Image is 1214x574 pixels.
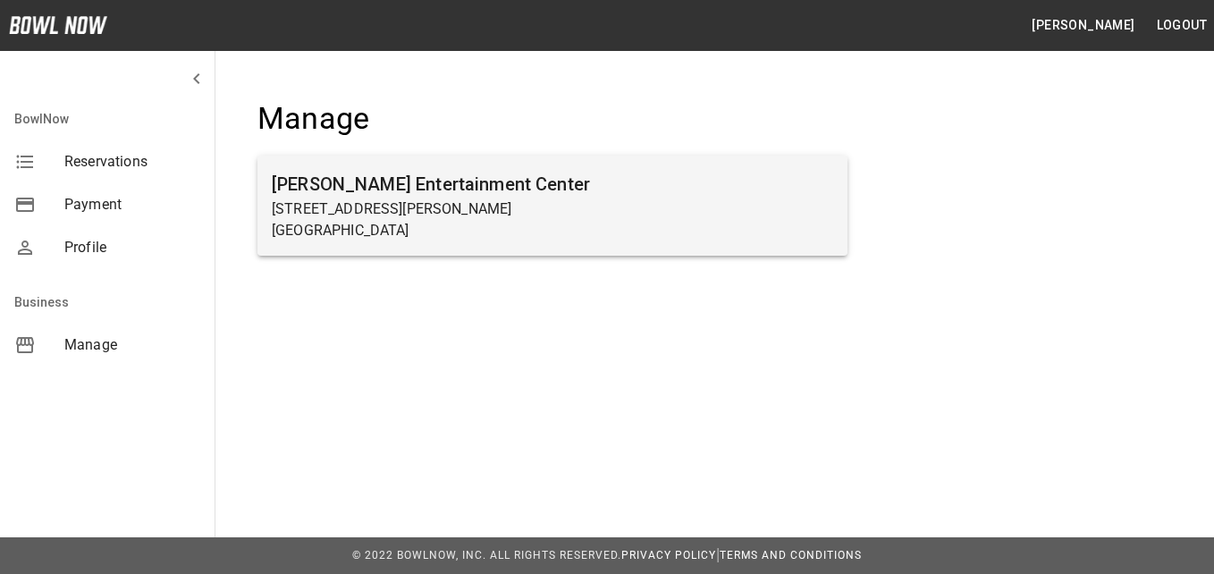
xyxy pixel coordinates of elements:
[272,170,833,198] h6: [PERSON_NAME] Entertainment Center
[272,220,833,241] p: [GEOGRAPHIC_DATA]
[720,549,862,561] a: Terms and Conditions
[64,151,200,173] span: Reservations
[1150,9,1214,42] button: Logout
[64,194,200,215] span: Payment
[257,100,847,138] h4: Manage
[272,198,833,220] p: [STREET_ADDRESS][PERSON_NAME]
[64,237,200,258] span: Profile
[621,549,716,561] a: Privacy Policy
[352,549,621,561] span: © 2022 BowlNow, Inc. All Rights Reserved.
[1024,9,1142,42] button: [PERSON_NAME]
[9,16,107,34] img: logo
[64,334,200,356] span: Manage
